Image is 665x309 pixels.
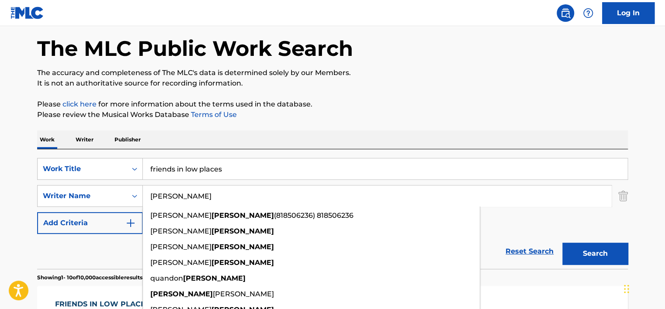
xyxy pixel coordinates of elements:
a: Public Search [557,4,574,22]
img: 9d2ae6d4665cec9f34b9.svg [125,218,136,228]
p: Please review the Musical Works Database [37,110,628,120]
p: Writer [73,130,96,149]
div: Help [579,4,597,22]
img: help [583,8,593,18]
form: Search Form [37,158,628,269]
p: It is not an authoritative source for recording information. [37,78,628,89]
div: Work Title [43,164,121,174]
img: MLC Logo [10,7,44,19]
p: Showing 1 - 10 of 10,000 accessible results (Total 1,178,684 ) [37,274,184,282]
img: Delete Criterion [618,185,628,207]
a: click here [62,100,97,108]
button: Add Criteria [37,212,143,234]
h1: The MLC Public Work Search [37,35,353,62]
span: [PERSON_NAME] [150,243,211,251]
span: [PERSON_NAME] [150,211,211,220]
p: Publisher [112,130,143,149]
div: Drag [624,276,629,302]
button: Search [562,243,628,264]
span: [PERSON_NAME] [150,258,211,267]
iframe: Chat Widget [621,267,665,309]
strong: [PERSON_NAME] [211,211,274,220]
strong: [PERSON_NAME] [211,227,274,235]
strong: [PERSON_NAME] [211,243,274,251]
a: Log In [602,2,655,24]
span: (818506236) 818506236 [274,211,353,220]
p: Work [37,130,57,149]
p: The accuracy and completeness of The MLC's data is determined solely by our Members. [37,68,628,78]
strong: [PERSON_NAME] [183,274,246,282]
img: search [560,8,571,18]
div: Writer Name [43,191,121,201]
strong: [PERSON_NAME] [211,258,274,267]
span: [PERSON_NAME] [150,227,211,235]
p: Please for more information about the terms used in the database. [37,99,628,110]
span: quandon [150,274,183,282]
a: Reset Search [501,242,558,261]
a: Terms of Use [189,110,237,119]
strong: [PERSON_NAME] [150,290,213,298]
span: [PERSON_NAME] [213,290,274,298]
